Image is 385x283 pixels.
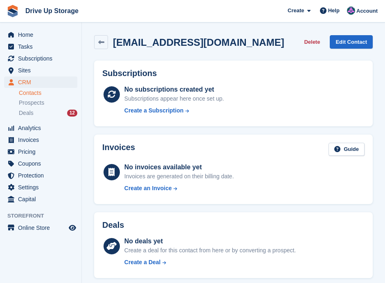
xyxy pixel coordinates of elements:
[7,5,19,17] img: stora-icon-8386f47178a22dfd0bd8f6a31ec36ba5ce8667c1dd55bd0f319d3a0aa187defe.svg
[4,158,77,169] a: menu
[4,53,77,64] a: menu
[329,143,365,156] a: Guide
[356,7,378,15] span: Account
[124,184,172,193] div: Create an Invoice
[18,41,67,52] span: Tasks
[18,146,67,157] span: Pricing
[124,258,296,267] a: Create a Deal
[4,29,77,40] a: menu
[18,193,67,205] span: Capital
[4,182,77,193] a: menu
[124,85,224,94] div: No subscriptions created yet
[18,53,67,64] span: Subscriptions
[124,246,296,255] div: Create a deal for this contact from here or by converting a prospect.
[102,220,124,230] h2: Deals
[4,193,77,205] a: menu
[18,222,67,234] span: Online Store
[124,236,296,246] div: No deals yet
[102,143,135,156] h2: Invoices
[19,109,77,117] a: Deals 12
[19,109,34,117] span: Deals
[67,110,77,117] div: 12
[7,212,81,220] span: Storefront
[4,170,77,181] a: menu
[124,94,224,103] div: Subscriptions appear here once set up.
[18,182,67,193] span: Settings
[18,65,67,76] span: Sites
[124,106,184,115] div: Create a Subscription
[18,29,67,40] span: Home
[4,122,77,134] a: menu
[124,184,234,193] a: Create an Invoice
[4,222,77,234] a: menu
[124,258,161,267] div: Create a Deal
[124,172,234,181] div: Invoices are generated on their billing date.
[22,4,82,18] a: Drive Up Storage
[4,134,77,146] a: menu
[18,134,67,146] span: Invoices
[19,89,77,97] a: Contacts
[288,7,304,15] span: Create
[4,76,77,88] a: menu
[347,7,355,15] img: Andy
[18,122,67,134] span: Analytics
[124,162,234,172] div: No invoices available yet
[18,158,67,169] span: Coupons
[68,223,77,233] a: Preview store
[102,69,365,78] h2: Subscriptions
[18,170,67,181] span: Protection
[328,7,340,15] span: Help
[4,146,77,157] a: menu
[113,37,284,48] h2: [EMAIL_ADDRESS][DOMAIN_NAME]
[4,65,77,76] a: menu
[4,41,77,52] a: menu
[330,35,373,49] a: Edit Contact
[19,99,77,107] a: Prospects
[18,76,67,88] span: CRM
[124,106,224,115] a: Create a Subscription
[301,35,323,49] button: Delete
[19,99,44,107] span: Prospects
